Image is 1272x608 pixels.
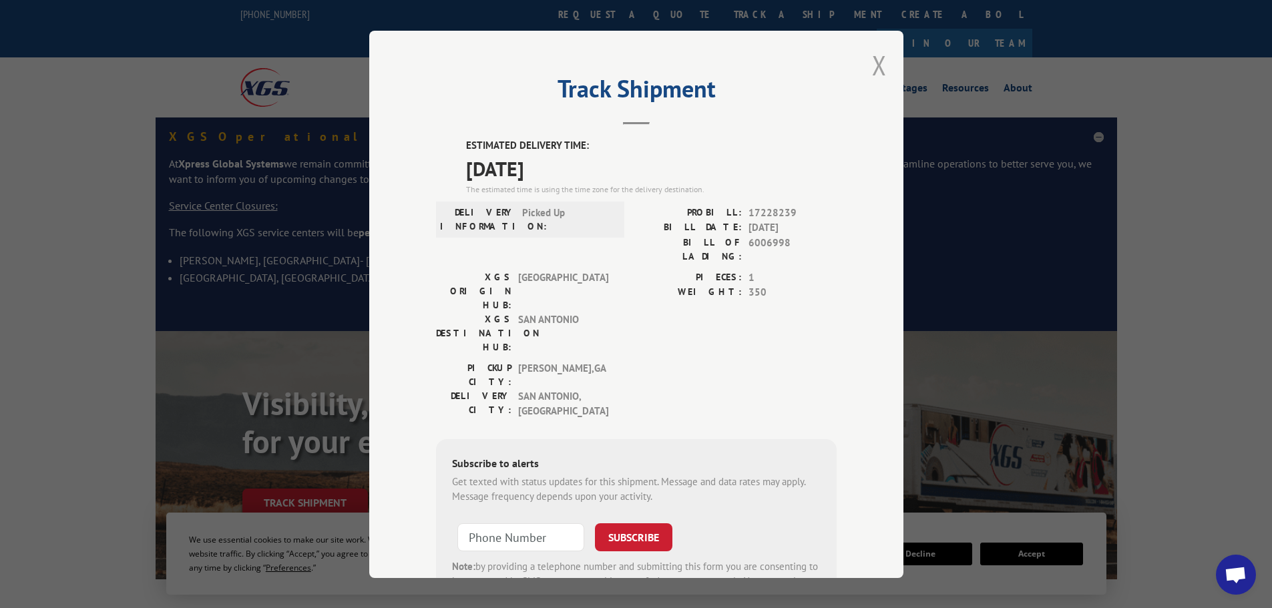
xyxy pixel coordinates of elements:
label: XGS ORIGIN HUB: [436,270,511,312]
span: 1 [749,270,837,285]
span: SAN ANTONIO , [GEOGRAPHIC_DATA] [518,388,608,418]
label: ESTIMATED DELIVERY TIME: [466,138,837,154]
div: The estimated time is using the time zone for the delivery destination. [466,183,837,195]
label: BILL DATE: [636,220,742,236]
a: Open chat [1216,555,1256,595]
span: Picked Up [522,205,612,233]
span: [PERSON_NAME] , GA [518,360,608,388]
label: WEIGHT: [636,285,742,300]
label: DELIVERY CITY: [436,388,511,418]
label: PROBILL: [636,205,742,220]
div: Subscribe to alerts [452,454,821,474]
button: Close modal [872,47,887,83]
span: 17228239 [749,205,837,220]
button: SUBSCRIBE [595,523,672,551]
label: PIECES: [636,270,742,285]
span: [DATE] [466,153,837,183]
span: [GEOGRAPHIC_DATA] [518,270,608,312]
span: [DATE] [749,220,837,236]
label: BILL OF LADING: [636,235,742,263]
strong: Note: [452,559,475,572]
span: 350 [749,285,837,300]
div: by providing a telephone number and submitting this form you are consenting to be contacted by SM... [452,559,821,604]
label: XGS DESTINATION HUB: [436,312,511,354]
label: PICKUP CITY: [436,360,511,388]
div: Get texted with status updates for this shipment. Message and data rates may apply. Message frequ... [452,474,821,504]
input: Phone Number [457,523,584,551]
span: SAN ANTONIO [518,312,608,354]
span: 6006998 [749,235,837,263]
label: DELIVERY INFORMATION: [440,205,515,233]
h2: Track Shipment [436,79,837,105]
